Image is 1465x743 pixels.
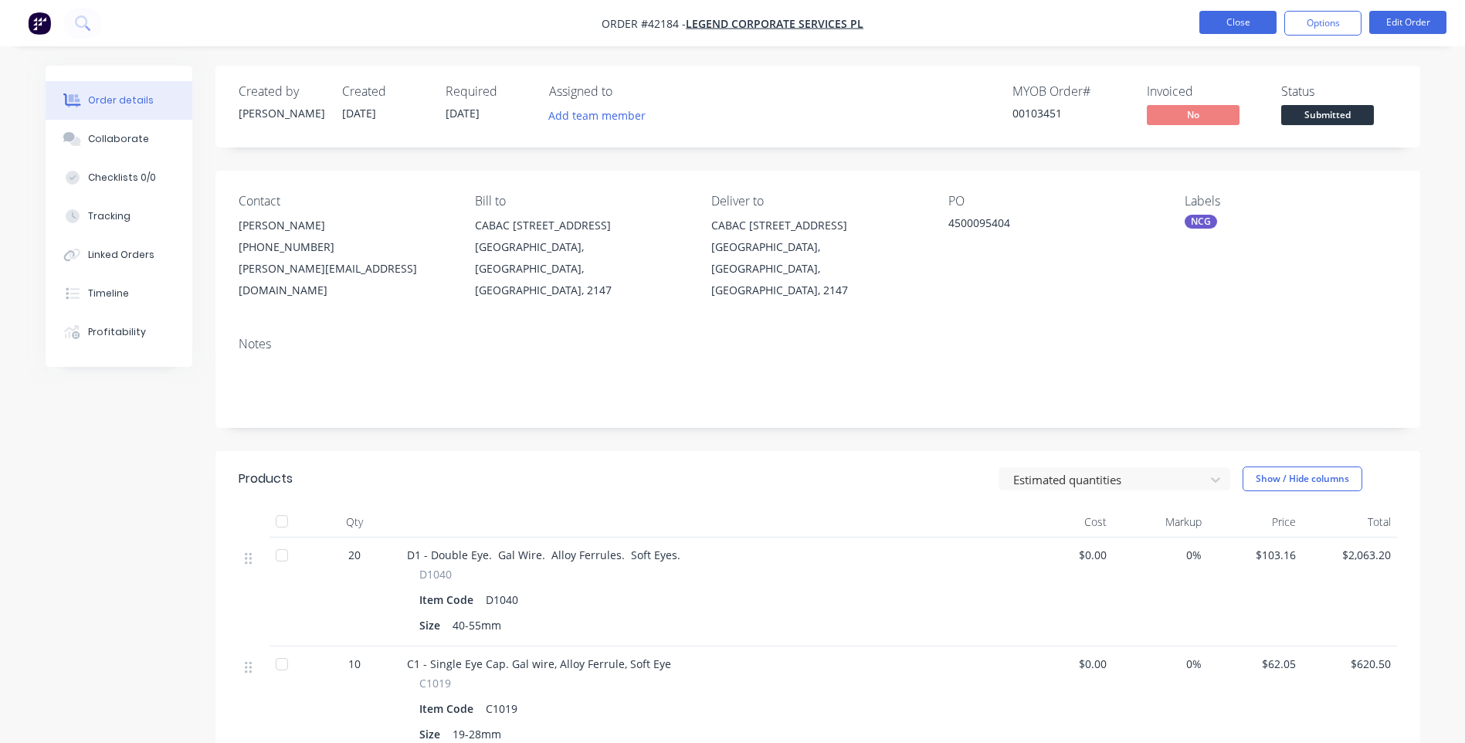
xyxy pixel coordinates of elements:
[549,105,654,126] button: Add team member
[475,215,687,236] div: CABAC [STREET_ADDRESS]
[480,697,524,720] div: C1019
[88,93,154,107] div: Order details
[239,470,293,488] div: Products
[419,697,480,720] div: Item Code
[1281,84,1397,99] div: Status
[446,614,507,636] div: 40-55mm
[1281,105,1374,128] button: Submitted
[1369,11,1446,34] button: Edit Order
[1302,507,1397,538] div: Total
[88,209,131,223] div: Tracking
[1185,194,1396,209] div: Labels
[239,84,324,99] div: Created by
[46,236,192,274] button: Linked Orders
[88,325,146,339] div: Profitability
[1199,11,1277,34] button: Close
[88,132,149,146] div: Collaborate
[308,507,401,538] div: Qty
[1019,507,1114,538] div: Cost
[239,236,450,258] div: [PHONE_NUMBER]
[1214,656,1297,672] span: $62.05
[348,547,361,563] span: 20
[419,589,480,611] div: Item Code
[1012,105,1128,121] div: 00103451
[475,215,687,301] div: CABAC [STREET_ADDRESS][GEOGRAPHIC_DATA], [GEOGRAPHIC_DATA], [GEOGRAPHIC_DATA], 2147
[239,258,450,301] div: [PERSON_NAME][EMAIL_ADDRESS][DOMAIN_NAME]
[948,194,1160,209] div: PO
[1308,656,1391,672] span: $620.50
[407,548,680,562] span: D1 - Double Eye. Gal Wire. Alloy Ferrules. Soft Eyes.
[711,236,923,301] div: [GEOGRAPHIC_DATA], [GEOGRAPHIC_DATA], [GEOGRAPHIC_DATA], 2147
[419,675,451,691] span: C1019
[711,215,923,301] div: CABAC [STREET_ADDRESS][GEOGRAPHIC_DATA], [GEOGRAPHIC_DATA], [GEOGRAPHIC_DATA], 2147
[549,84,704,99] div: Assigned to
[446,106,480,120] span: [DATE]
[46,158,192,197] button: Checklists 0/0
[28,12,51,35] img: Factory
[348,656,361,672] span: 10
[1012,84,1128,99] div: MYOB Order #
[342,84,427,99] div: Created
[88,171,156,185] div: Checklists 0/0
[407,656,671,671] span: C1 - Single Eye Cap. Gal wire, Alloy Ferrule, Soft Eye
[342,106,376,120] span: [DATE]
[1025,547,1107,563] span: $0.00
[1214,547,1297,563] span: $103.16
[46,197,192,236] button: Tracking
[46,313,192,351] button: Profitability
[686,16,863,31] a: Legend Corporate Services PL
[46,81,192,120] button: Order details
[540,105,653,126] button: Add team member
[239,194,450,209] div: Contact
[1281,105,1374,124] span: Submitted
[239,337,1397,351] div: Notes
[475,194,687,209] div: Bill to
[239,215,450,236] div: [PERSON_NAME]
[948,215,1141,236] div: 4500095404
[419,614,446,636] div: Size
[419,566,452,582] span: D1040
[1147,84,1263,99] div: Invoiced
[446,84,531,99] div: Required
[1308,547,1391,563] span: $2,063.20
[1113,507,1208,538] div: Markup
[239,105,324,121] div: [PERSON_NAME]
[88,248,154,262] div: Linked Orders
[480,589,524,611] div: D1040
[711,215,923,236] div: CABAC [STREET_ADDRESS]
[239,215,450,301] div: [PERSON_NAME][PHONE_NUMBER][PERSON_NAME][EMAIL_ADDRESS][DOMAIN_NAME]
[1025,656,1107,672] span: $0.00
[1243,466,1362,491] button: Show / Hide columns
[1185,215,1217,229] div: NCG
[46,274,192,313] button: Timeline
[711,194,923,209] div: Deliver to
[1119,656,1202,672] span: 0%
[1208,507,1303,538] div: Price
[46,120,192,158] button: Collaborate
[1284,11,1362,36] button: Options
[1147,105,1239,124] span: No
[602,16,686,31] span: Order #42184 -
[88,287,129,300] div: Timeline
[1119,547,1202,563] span: 0%
[475,236,687,301] div: [GEOGRAPHIC_DATA], [GEOGRAPHIC_DATA], [GEOGRAPHIC_DATA], 2147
